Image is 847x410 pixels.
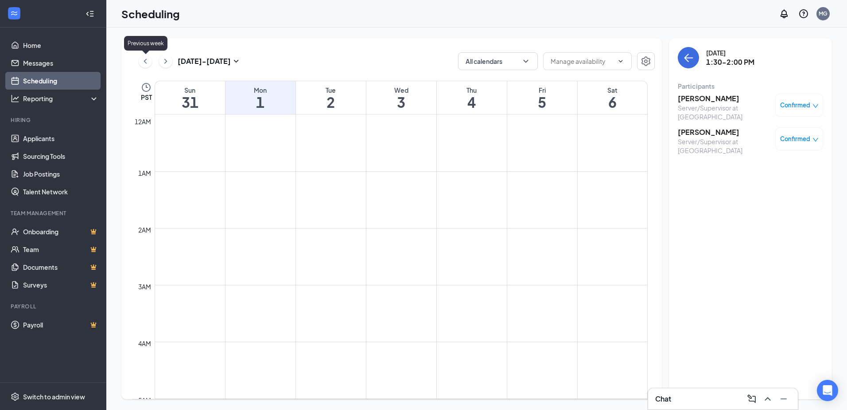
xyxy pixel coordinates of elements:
[296,95,366,110] h1: 2
[437,95,507,110] h1: 4
[762,394,773,404] svg: ChevronUp
[507,95,577,110] h1: 5
[155,86,225,95] div: Sun
[745,392,759,406] button: ComposeMessage
[819,10,828,17] div: MG
[23,258,99,276] a: DocumentsCrown
[11,94,19,103] svg: Analysis
[366,95,436,110] h1: 3
[366,81,436,114] a: September 3, 2025
[225,81,295,114] a: September 1, 2025
[366,86,436,95] div: Wed
[85,9,94,18] svg: Collapse
[141,56,150,67] svg: ChevronLeft
[136,225,153,235] div: 2am
[798,8,809,19] svg: QuestionInfo
[641,56,651,67] svg: Settings
[437,86,507,95] div: Thu
[136,282,153,292] div: 3am
[778,394,789,404] svg: Minimize
[507,86,577,95] div: Fri
[683,52,694,63] svg: ArrowLeft
[678,127,771,137] h3: [PERSON_NAME]
[10,9,19,18] svg: WorkstreamLogo
[225,95,295,110] h1: 1
[746,394,757,404] svg: ComposeMessage
[23,240,99,258] a: TeamCrown
[458,52,538,70] button: All calendarsChevronDown
[121,6,180,21] h1: Scheduling
[780,134,810,143] span: Confirmed
[655,394,671,404] h3: Chat
[817,380,838,401] div: Open Intercom Messenger
[178,56,231,66] h3: [DATE] - [DATE]
[779,8,789,19] svg: Notifications
[159,55,172,68] button: ChevronRight
[136,168,153,178] div: 1am
[296,86,366,95] div: Tue
[678,82,823,91] div: Participants
[617,58,624,65] svg: ChevronDown
[23,223,99,240] a: OnboardingCrown
[23,94,99,103] div: Reporting
[23,72,99,90] a: Scheduling
[23,36,99,54] a: Home
[133,117,153,126] div: 12am
[139,55,152,68] button: ChevronLeft
[23,316,99,334] a: PayrollCrown
[155,95,225,110] h1: 31
[437,81,507,114] a: September 4, 2025
[812,103,819,109] span: down
[141,82,152,93] svg: Clock
[136,339,153,348] div: 4am
[23,130,99,147] a: Applicants
[23,392,85,401] div: Switch to admin view
[637,52,655,70] button: Settings
[23,165,99,183] a: Job Postings
[678,103,771,121] div: Server/Supervisor at [GEOGRAPHIC_DATA]
[521,57,530,66] svg: ChevronDown
[812,137,819,143] span: down
[141,93,152,102] span: PST
[161,56,170,67] svg: ChevronRight
[551,56,614,66] input: Manage availability
[23,54,99,72] a: Messages
[23,276,99,294] a: SurveysCrown
[678,94,771,103] h3: [PERSON_NAME]
[296,81,366,114] a: September 2, 2025
[124,36,167,51] div: Previous week
[11,392,19,401] svg: Settings
[507,81,577,114] a: September 5, 2025
[23,183,99,201] a: Talent Network
[11,303,97,310] div: Payroll
[706,48,754,57] div: [DATE]
[761,392,775,406] button: ChevronUp
[11,209,97,217] div: Team Management
[155,81,225,114] a: August 31, 2025
[136,395,153,405] div: 5am
[678,47,699,68] button: back-button
[780,101,810,110] span: Confirmed
[578,86,648,95] div: Sat
[11,116,97,124] div: Hiring
[231,56,241,67] svg: SmallChevronDown
[678,137,771,155] div: Server/Supervisor at [GEOGRAPHIC_DATA]
[706,57,754,67] h3: 1:30-2:00 PM
[777,392,791,406] button: Minimize
[23,147,99,165] a: Sourcing Tools
[578,95,648,110] h1: 6
[578,81,648,114] a: September 6, 2025
[225,86,295,95] div: Mon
